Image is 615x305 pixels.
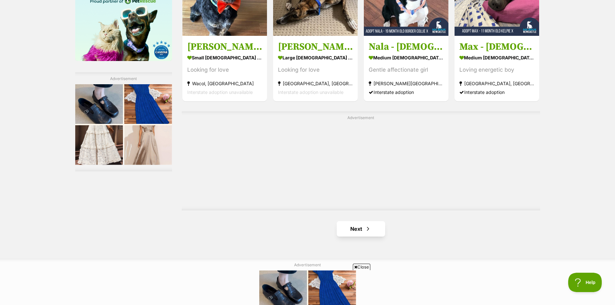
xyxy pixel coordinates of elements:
strong: [PERSON_NAME][GEOGRAPHIC_DATA], [GEOGRAPHIC_DATA] [369,79,444,87]
iframe: Advertisement [75,84,172,165]
a: [PERSON_NAME] large [DEMOGRAPHIC_DATA] Dog Looking for love [GEOGRAPHIC_DATA], [GEOGRAPHIC_DATA] ... [273,36,358,101]
strong: Wacol, [GEOGRAPHIC_DATA] [187,79,262,87]
span: Interstate adoption unavailable [278,89,343,95]
span: Close [353,264,370,270]
h3: Nala - [DEMOGRAPHIC_DATA] Border Collie X [369,40,444,53]
div: Gentle affectionate girl [369,65,444,74]
div: Looking for love [278,65,353,74]
a: [PERSON_NAME] small [DEMOGRAPHIC_DATA] Dog Looking for love Wacol, [GEOGRAPHIC_DATA] Interstate a... [182,36,267,101]
nav: Pagination [182,221,540,237]
div: Advertisement [75,72,172,171]
span: Interstate adoption unavailable [187,89,253,95]
iframe: Help Scout Beacon - Open [568,273,602,292]
strong: small [DEMOGRAPHIC_DATA] Dog [187,53,262,62]
a: Next page [337,221,385,237]
strong: large [DEMOGRAPHIC_DATA] Dog [278,53,353,62]
iframe: Advertisement [151,273,464,302]
strong: medium [DEMOGRAPHIC_DATA] Dog [459,53,534,62]
a: Max - [DEMOGRAPHIC_DATA] Kelpie X medium [DEMOGRAPHIC_DATA] Dog Loving energetic boy [GEOGRAPHIC_... [455,36,539,101]
div: Loving energetic boy [459,65,534,74]
img: https://img.kwcdn.com/product/fancy/1e8dfad0-6c03-4998-b44f-c7705154b19e.jpg?imageMogr2/strip/siz... [49,41,97,81]
div: Advertisement [182,111,540,210]
a: Nala - [DEMOGRAPHIC_DATA] Border Collie X medium [DEMOGRAPHIC_DATA] Dog Gentle affectionate girl ... [364,36,448,101]
strong: medium [DEMOGRAPHIC_DATA] Dog [369,53,444,62]
strong: [GEOGRAPHIC_DATA], [GEOGRAPHIC_DATA] [459,79,534,87]
strong: [GEOGRAPHIC_DATA], [GEOGRAPHIC_DATA] [278,79,353,87]
h3: Max - [DEMOGRAPHIC_DATA] Kelpie X [459,40,534,53]
div: Interstate adoption [369,87,444,96]
div: Looking for love [187,65,262,74]
h3: [PERSON_NAME] [278,40,353,53]
div: Interstate adoption [459,87,534,96]
h3: [PERSON_NAME] [187,40,262,53]
iframe: Advertisement [204,123,518,204]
